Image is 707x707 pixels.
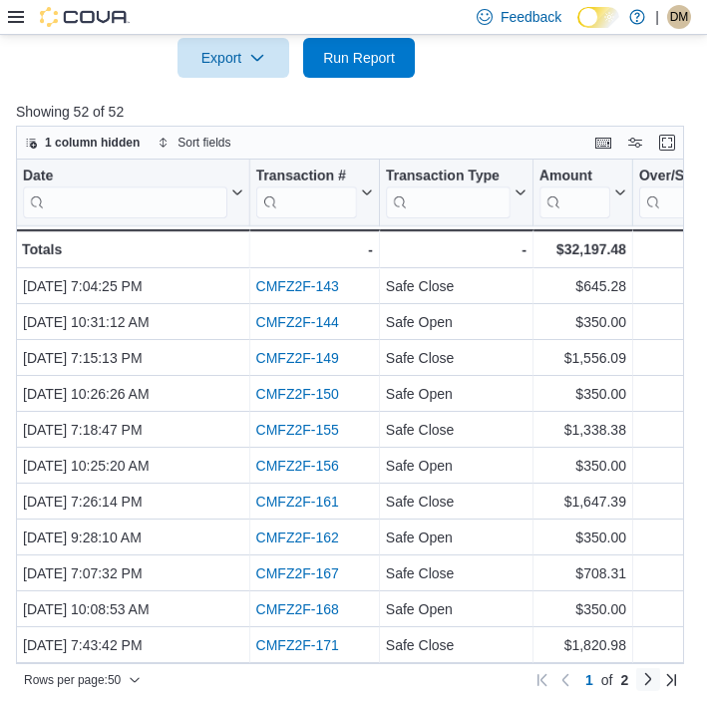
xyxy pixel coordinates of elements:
span: Run Report [323,48,395,68]
div: - [386,237,527,261]
span: 2 [620,673,628,687]
a: Next page [636,667,660,691]
button: Previous page [553,668,577,692]
div: [DATE] 7:15:13 PM [23,347,243,371]
div: Deziray Morales [667,5,691,29]
div: $350.00 [539,598,626,622]
div: Safe Open [386,527,527,550]
div: [DATE] 7:43:42 PM [23,634,243,658]
span: 1 column hidden [45,135,140,151]
div: Amount [539,168,610,218]
div: $1,647.39 [539,491,626,515]
div: Transaction Type [386,168,511,218]
a: CMFZ2F-143 [256,279,339,295]
div: $350.00 [539,383,626,407]
div: [DATE] 9:28:10 AM [23,527,243,550]
img: Cova [40,7,130,27]
div: - [256,237,373,261]
div: Safe Close [386,634,527,658]
div: Safe Open [386,311,527,335]
button: Date [23,168,243,218]
div: [DATE] 7:18:47 PM [23,419,243,443]
span: 1 [585,673,593,687]
a: CMFZ2F-149 [256,351,339,367]
div: $32,197.48 [539,237,626,261]
div: Safe Close [386,419,527,443]
div: $645.28 [539,275,626,299]
div: $708.31 [539,562,626,586]
span: Dark Mode [577,28,578,29]
div: Safe Close [386,275,527,299]
span: Export [189,38,277,78]
div: $350.00 [539,455,626,479]
div: Amount [539,168,610,186]
div: $350.00 [539,311,626,335]
div: $1,556.09 [539,347,626,371]
div: Safe Open [386,383,527,407]
div: Safe Close [386,562,527,586]
span: Sort fields [177,135,230,151]
div: $1,820.98 [539,634,626,658]
button: 1 column hidden [17,131,148,155]
a: CMFZ2F-162 [256,530,339,546]
a: CMFZ2F-156 [256,459,339,475]
div: Transaction # [256,168,357,186]
div: [DATE] 10:31:12 AM [23,311,243,335]
div: Totals [22,237,243,261]
div: Safe Open [386,455,527,479]
a: CMFZ2F-167 [256,566,339,582]
span: DM [670,5,689,29]
div: [DATE] 10:08:53 AM [23,598,243,622]
div: $350.00 [539,527,626,550]
a: CMFZ2F-155 [256,423,339,439]
button: Export [177,38,289,78]
button: First page [530,668,553,692]
div: Safe Open [386,598,527,622]
a: CMFZ2F-171 [256,638,339,654]
div: Safe Close [386,347,527,371]
div: [DATE] 7:26:14 PM [23,491,243,515]
div: [DATE] 7:07:32 PM [23,562,243,586]
a: CMFZ2F-168 [256,602,339,618]
button: Enter fullscreen [655,131,679,155]
button: Sort fields [150,131,238,155]
button: Rows per page:50 [16,668,149,692]
div: Transaction # URL [256,168,357,218]
input: Dark Mode [577,7,619,28]
a: CMFZ2F-150 [256,387,339,403]
a: CMFZ2F-144 [256,315,339,331]
button: Display options [623,131,647,155]
button: Run Report [303,38,415,78]
div: [DATE] 10:25:20 AM [23,455,243,479]
p: | [655,5,659,29]
div: [DATE] 10:26:26 AM [23,383,243,407]
div: of [577,673,636,687]
p: Showing 52 of 52 [16,102,691,122]
div: [DATE] 7:04:25 PM [23,275,243,299]
button: Transaction # [256,168,373,218]
div: Transaction Type [386,168,511,186]
nav: Pagination for preceding grid [530,668,684,692]
div: Safe Close [386,491,527,515]
a: Last page [660,668,684,692]
div: Date [23,168,227,218]
button: Transaction Type [386,168,527,218]
div: Date [23,168,227,186]
a: CMFZ2F-161 [256,495,339,511]
button: Amount [539,168,626,218]
button: Keyboard shortcuts [591,131,615,155]
div: $1,338.38 [539,419,626,443]
span: Feedback [501,7,561,27]
span: Rows per page : 50 [24,672,121,688]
